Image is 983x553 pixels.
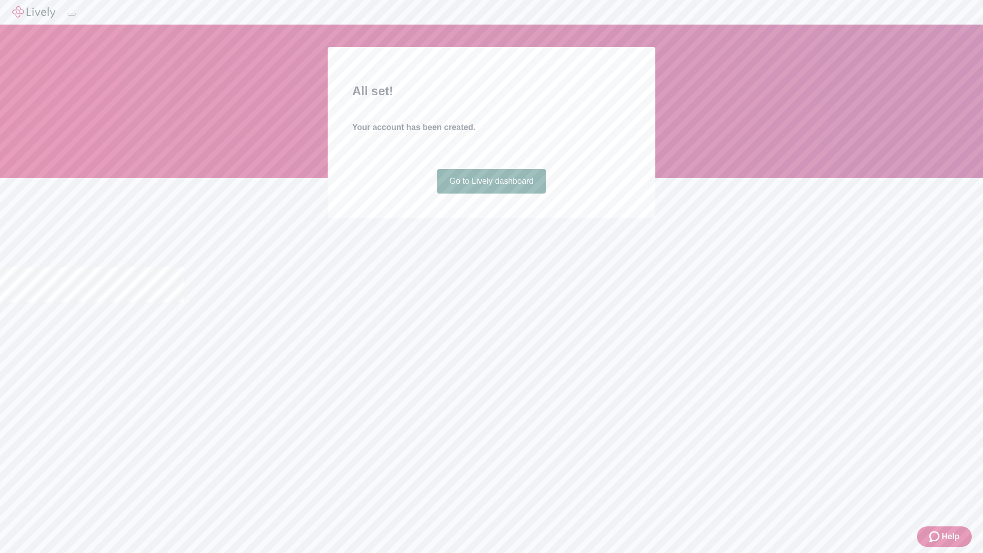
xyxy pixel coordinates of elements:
[437,169,546,194] a: Go to Lively dashboard
[929,530,942,543] svg: Zendesk support icon
[68,13,76,16] button: Log out
[12,6,55,18] img: Lively
[942,530,959,543] span: Help
[917,526,972,547] button: Zendesk support iconHelp
[352,82,631,100] h2: All set!
[352,121,631,134] h4: Your account has been created.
